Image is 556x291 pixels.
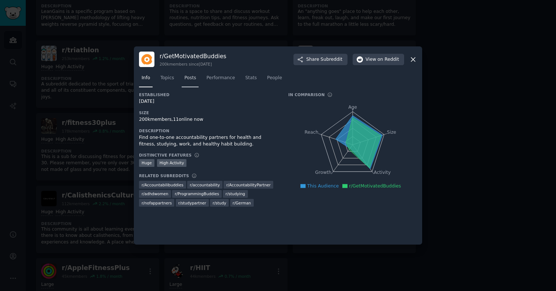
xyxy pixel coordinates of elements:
[182,72,199,87] a: Posts
[178,200,206,206] span: r/ studypartner
[139,152,192,158] h3: Distinctive Features
[307,183,339,189] span: This Audience
[374,170,391,175] tspan: Activity
[243,72,259,87] a: Stats
[225,191,245,196] span: r/ studying
[142,200,172,206] span: r/ nofappartners
[184,75,196,81] span: Posts
[378,56,399,63] span: on Reddit
[142,75,150,81] span: Info
[142,191,168,196] span: r/ adhdwomen
[306,56,342,63] span: Share
[139,134,278,147] div: Find one-to-one accountability partners for health and fitness, studying, work, and healthy habit...
[206,75,235,81] span: Performance
[160,62,227,67] div: 200k members since [DATE]
[142,182,183,187] span: r/ Accountabilibuddies
[139,116,278,123] div: 200k members, 11 online now
[190,182,220,187] span: r/ accountability
[264,72,285,87] a: People
[139,173,189,178] h3: Related Subreddits
[304,130,318,135] tspan: Reach
[353,54,404,66] button: Viewon Reddit
[204,72,238,87] a: Performance
[160,75,174,81] span: Topics
[245,75,257,81] span: Stats
[160,52,227,60] h3: r/ GetMotivatedBuddies
[139,159,154,167] div: Huge
[349,183,401,189] span: r/GetMotivatedBuddies
[288,92,325,97] h3: In Comparison
[139,110,278,115] h3: Size
[158,72,177,87] a: Topics
[213,200,226,206] span: r/ study
[321,56,342,63] span: Subreddit
[315,170,331,175] tspan: Growth
[139,72,153,87] a: Info
[157,159,187,167] div: High Activity
[139,98,278,105] div: [DATE]
[293,54,347,66] button: ShareSubreddit
[139,92,278,97] h3: Established
[139,128,278,133] h3: Description
[387,130,396,135] tspan: Size
[175,191,219,196] span: r/ ProgrammingBuddies
[226,182,271,187] span: r/ AccountabilityPartner
[233,200,251,206] span: r/ German
[139,52,154,67] img: GetMotivatedBuddies
[366,56,399,63] span: View
[348,105,357,110] tspan: Age
[267,75,282,81] span: People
